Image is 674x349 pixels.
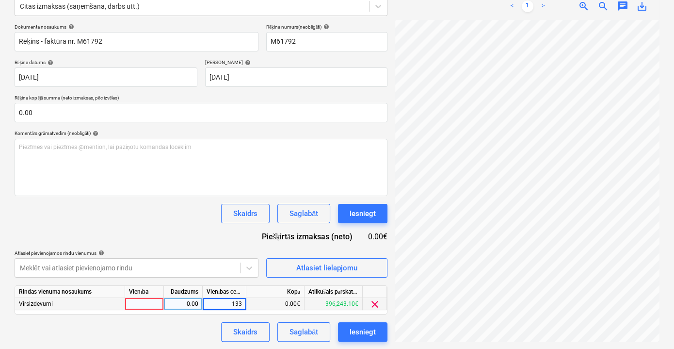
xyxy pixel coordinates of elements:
[636,0,648,12] span: save_alt
[522,0,533,12] a: Page 1 is your current page
[368,231,387,242] div: 0.00€
[221,322,270,342] button: Skaidrs
[96,250,104,256] span: help
[350,326,376,338] div: Iesniegt
[221,204,270,223] button: Skaidrs
[15,67,197,87] input: Rēķina datums nav norādīts
[243,60,251,66] span: help
[506,0,518,12] a: Previous page
[205,59,388,66] div: [PERSON_NAME]
[266,258,387,278] button: Atlasiet lielapjomu
[15,286,125,298] div: Rindas vienuma nosaukums
[296,262,357,274] div: Atlasiet lielapjomu
[289,326,318,338] div: Saglabāt
[205,67,388,87] input: Izpildes datums nav norādīts
[246,298,305,310] div: 0.00€
[203,286,246,298] div: Vienības cena
[15,24,258,30] div: Dokumenta nosaukums
[66,24,74,30] span: help
[15,95,387,103] p: Rēķina kopējā summa (neto izmaksas, pēc izvēles)
[15,59,197,66] div: Rēķina datums
[46,60,53,66] span: help
[254,231,368,242] div: Piešķirtās izmaksas (neto)
[168,298,198,310] div: 0.00
[617,0,628,12] span: chat
[164,286,203,298] div: Daudzums
[15,130,387,136] div: Komentārs grāmatvedim (neobligāti)
[350,207,376,220] div: Iesniegt
[15,32,258,51] input: Dokumenta nosaukums
[233,207,257,220] div: Skaidrs
[321,24,329,30] span: help
[246,286,305,298] div: Kopā
[233,326,257,338] div: Skaidrs
[19,300,53,307] span: Virsizdevumi
[266,32,387,51] input: Rēķina numurs
[277,322,330,342] button: Saglabāt
[537,0,549,12] a: Next page
[289,207,318,220] div: Saglabāt
[125,286,164,298] div: Vienība
[91,131,98,136] span: help
[305,298,363,310] div: 396,243.10€
[15,103,387,122] input: Rēķina kopējā summa (neto izmaksas, pēc izvēles)
[15,250,258,256] div: Atlasiet pievienojamos rindu vienumus
[338,322,387,342] button: Iesniegt
[266,24,387,30] div: Rēķina numurs (neobligāti)
[597,0,609,12] span: zoom_out
[277,204,330,223] button: Saglabāt
[369,299,381,310] span: clear
[338,204,387,223] button: Iesniegt
[305,286,363,298] div: Atlikušais pārskatītais budžets
[578,0,590,12] span: zoom_in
